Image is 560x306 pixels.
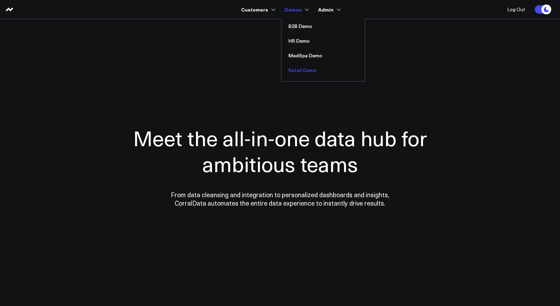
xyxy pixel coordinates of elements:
a: B2B Demo [281,19,365,34]
a: Demos [285,3,308,16]
p: From data cleansing and integration to personalized dashboards and insights, CorralData automates... [156,191,404,207]
a: Retail Demo [281,63,365,78]
h1: Meet the all-in-one data hub for ambitious teams [108,125,451,177]
a: MedSpa Demo [281,48,365,63]
a: Admin [318,3,339,16]
a: HR Demo [281,34,365,48]
a: Customers [241,3,274,16]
